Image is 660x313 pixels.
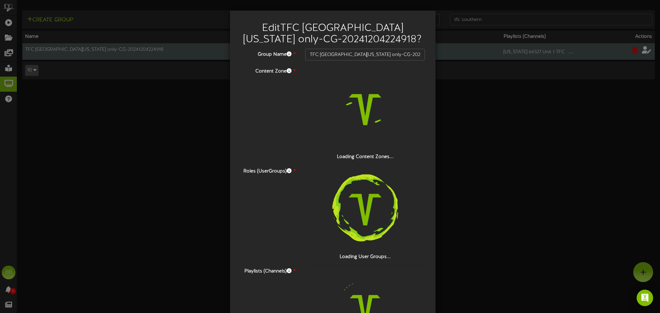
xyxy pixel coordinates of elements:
label: Content Zone [235,66,300,75]
div: Open Intercom Messenger [637,290,653,306]
strong: Loading User Groups... [340,254,391,259]
img: loading-spinner-5.png [321,66,409,154]
label: Roles (UserGroups) [235,166,300,175]
label: Group Name [235,49,300,58]
h2: Edit TFC [GEOGRAPHIC_DATA][US_STATE] only-CG-20241204224918 ? [240,23,425,45]
input: Channel Group Name [305,49,425,60]
label: Playlists (Channels) [235,266,300,275]
strong: Loading Content Zones... [337,154,394,159]
img: loading-spinner-3.png [321,166,409,254]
